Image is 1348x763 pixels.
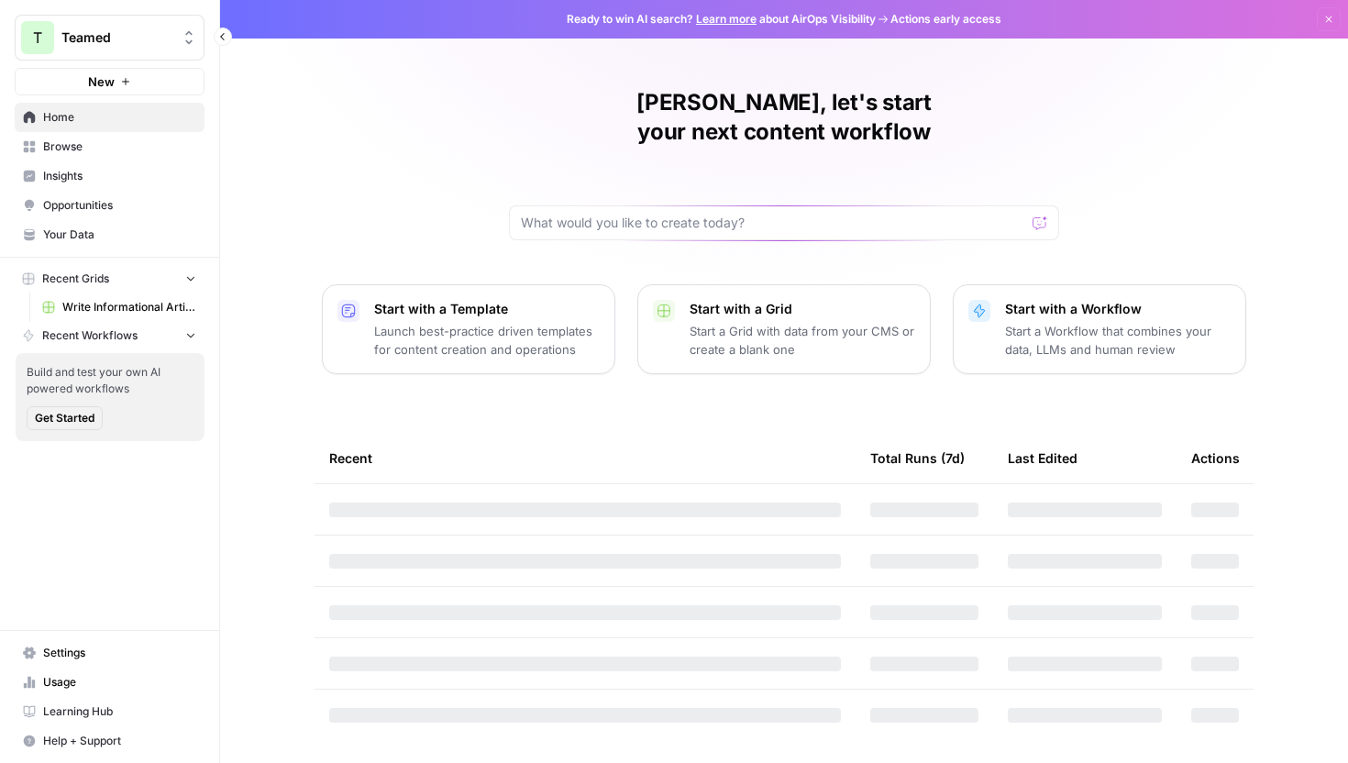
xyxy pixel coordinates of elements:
[870,433,965,483] div: Total Runs (7d)
[690,300,915,318] p: Start with a Grid
[27,406,103,430] button: Get Started
[43,227,196,243] span: Your Data
[35,410,94,426] span: Get Started
[690,322,915,359] p: Start a Grid with data from your CMS or create a blank one
[15,132,204,161] a: Browse
[637,284,931,374] button: Start with a GridStart a Grid with data from your CMS or create a blank one
[88,72,115,91] span: New
[15,103,204,132] a: Home
[43,645,196,661] span: Settings
[15,191,204,220] a: Opportunities
[890,11,1001,28] span: Actions early access
[15,15,204,61] button: Workspace: Teamed
[27,364,193,397] span: Build and test your own AI powered workflows
[509,88,1059,147] h1: [PERSON_NAME], let's start your next content workflow
[15,697,204,726] a: Learning Hub
[15,220,204,249] a: Your Data
[374,300,600,318] p: Start with a Template
[1008,433,1077,483] div: Last Edited
[567,11,876,28] span: Ready to win AI search? about AirOps Visibility
[1005,322,1231,359] p: Start a Workflow that combines your data, LLMs and human review
[1005,300,1231,318] p: Start with a Workflow
[43,109,196,126] span: Home
[15,68,204,95] button: New
[43,703,196,720] span: Learning Hub
[43,733,196,749] span: Help + Support
[43,197,196,214] span: Opportunities
[43,168,196,184] span: Insights
[521,214,1025,232] input: What would you like to create today?
[15,265,204,293] button: Recent Grids
[696,12,757,26] a: Learn more
[42,327,138,344] span: Recent Workflows
[43,674,196,691] span: Usage
[15,668,204,697] a: Usage
[34,293,204,322] a: Write Informational Article
[61,28,172,47] span: Teamed
[329,433,841,483] div: Recent
[15,638,204,668] a: Settings
[42,271,109,287] span: Recent Grids
[953,284,1246,374] button: Start with a WorkflowStart a Workflow that combines your data, LLMs and human review
[62,299,196,315] span: Write Informational Article
[374,322,600,359] p: Launch best-practice driven templates for content creation and operations
[1191,433,1240,483] div: Actions
[322,284,615,374] button: Start with a TemplateLaunch best-practice driven templates for content creation and operations
[33,27,42,49] span: T
[15,322,204,349] button: Recent Workflows
[15,161,204,191] a: Insights
[43,138,196,155] span: Browse
[15,726,204,756] button: Help + Support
